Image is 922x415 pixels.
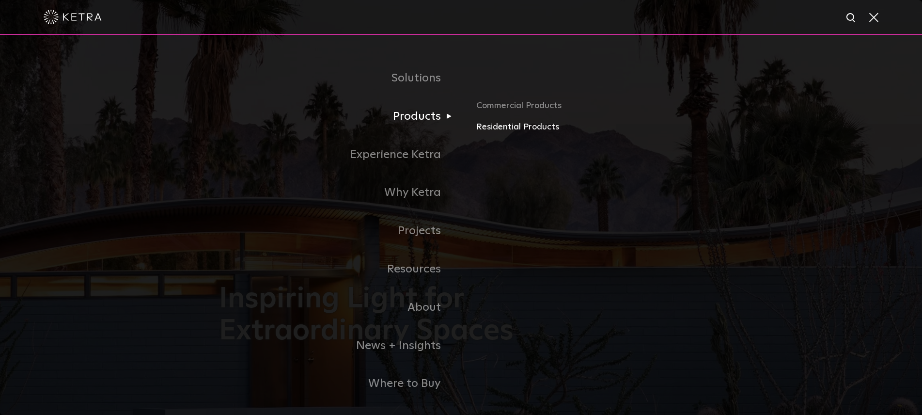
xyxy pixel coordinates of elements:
[219,250,461,288] a: Resources
[219,59,461,97] a: Solutions
[219,327,461,365] a: News + Insights
[219,97,461,136] a: Products
[219,365,461,403] a: Where to Buy
[219,212,461,250] a: Projects
[845,12,858,24] img: search icon
[219,59,703,403] div: Navigation Menu
[476,99,703,120] a: Commercial Products
[219,174,461,212] a: Why Ketra
[44,10,102,24] img: ketra-logo-2019-white
[219,136,461,174] a: Experience Ketra
[219,288,461,327] a: About
[476,120,703,134] a: Residential Products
